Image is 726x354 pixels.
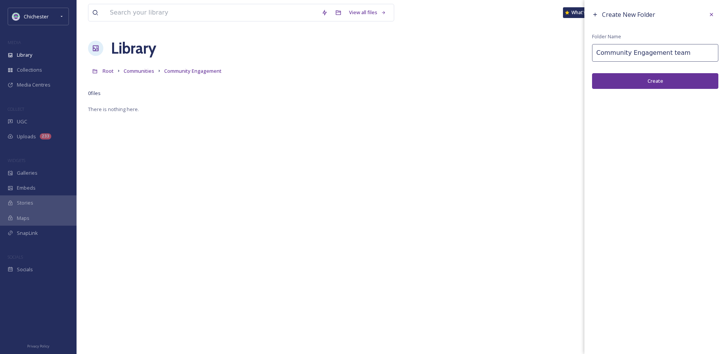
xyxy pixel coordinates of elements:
[111,37,156,60] a: Library
[17,184,36,192] span: Embeds
[17,266,33,273] span: Socials
[592,33,621,40] span: Folder Name
[17,229,38,237] span: SnapLink
[563,7,601,18] a: What's New
[17,118,27,125] span: UGC
[17,81,51,88] span: Media Centres
[40,133,51,139] div: 233
[12,13,20,20] img: Logo_of_Chichester_District_Council.png
[24,13,49,20] span: Chichester
[602,10,655,19] span: Create New Folder
[103,67,114,74] span: Root
[103,66,114,75] a: Root
[27,344,49,349] span: Privacy Policy
[106,4,318,21] input: Search your library
[88,90,101,97] span: 0 file s
[592,73,718,89] button: Create
[164,67,222,74] span: Community Engagement
[17,215,29,222] span: Maps
[8,254,23,260] span: SOCIALS
[8,39,21,45] span: MEDIA
[8,157,25,163] span: WIDGETS
[592,44,718,62] input: Name
[17,199,33,206] span: Stories
[17,51,32,59] span: Library
[17,66,42,74] span: Collections
[17,133,36,140] span: Uploads
[124,67,154,74] span: Communities
[27,341,49,350] a: Privacy Policy
[17,169,38,177] span: Galleries
[124,66,154,75] a: Communities
[88,106,139,113] span: There is nothing here.
[8,106,24,112] span: COLLECT
[345,5,390,20] a: View all files
[164,66,222,75] a: Community Engagement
